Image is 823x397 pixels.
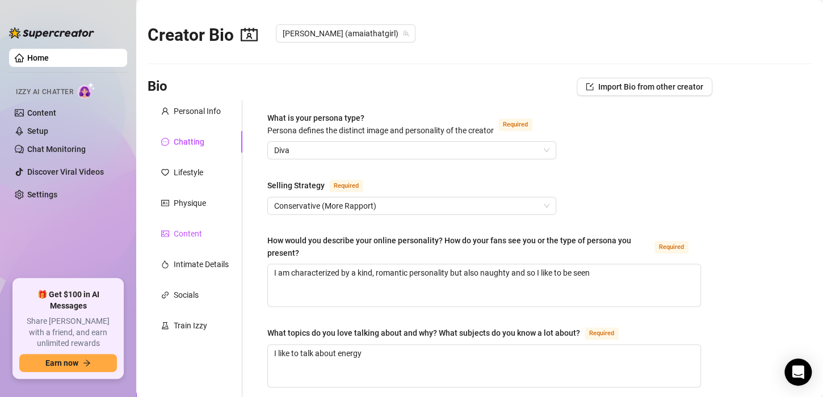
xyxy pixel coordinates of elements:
[161,322,169,330] span: experiment
[161,168,169,176] span: heart
[267,126,494,135] span: Persona defines the distinct image and personality of the creator
[174,166,203,179] div: Lifestyle
[283,25,409,42] span: Amaia (amaiathatgirl)
[19,289,117,311] span: 🎁 Get $100 in AI Messages
[161,291,169,299] span: link
[27,126,48,136] a: Setup
[598,82,703,91] span: Import Bio from other creator
[268,345,700,387] textarea: What topics do you love talking about and why? What subjects do you know a lot about?
[9,27,94,39] img: logo-BBDzfeDw.svg
[174,197,206,209] div: Physique
[274,142,549,159] span: Diva
[402,30,409,37] span: team
[161,107,169,115] span: user
[16,87,73,98] span: Izzy AI Chatter
[27,108,56,117] a: Content
[267,179,325,192] div: Selling Strategy
[27,53,49,62] a: Home
[27,145,86,154] a: Chat Monitoring
[174,227,202,240] div: Content
[78,82,95,99] img: AI Chatter
[329,180,363,192] span: Required
[267,234,650,259] div: How would you describe your online personality? How do your fans see you or the type of persona y...
[498,119,532,131] span: Required
[274,197,549,214] span: Conservative (More Rapport)
[174,258,229,271] div: Intimate Details
[148,78,167,96] h3: Bio
[654,241,688,254] span: Required
[267,179,376,192] label: Selling Strategy
[267,234,701,259] label: How would you describe your online personality? How do your fans see you or the type of persona y...
[45,358,78,368] span: Earn now
[83,359,91,367] span: arrow-right
[161,260,169,268] span: fire
[585,327,619,340] span: Required
[586,83,594,91] span: import
[161,138,169,146] span: message
[268,264,700,306] textarea: How would you describe your online personality? How do your fans see you or the type of persona y...
[161,230,169,238] span: picture
[267,326,631,340] label: What topics do you love talking about and why? What subjects do you know a lot about?
[148,24,258,46] h2: Creator Bio
[174,289,199,301] div: Socials
[161,199,169,207] span: idcard
[174,105,221,117] div: Personal Info
[27,167,104,176] a: Discover Viral Videos
[267,113,494,135] span: What is your persona type?
[784,358,812,386] div: Open Intercom Messenger
[19,354,117,372] button: Earn nowarrow-right
[241,26,258,43] span: contacts
[267,327,580,339] div: What topics do you love talking about and why? What subjects do you know a lot about?
[19,316,117,349] span: Share [PERSON_NAME] with a friend, and earn unlimited rewards
[577,78,712,96] button: Import Bio from other creator
[174,136,204,148] div: Chatting
[27,190,57,199] a: Settings
[174,319,207,332] div: Train Izzy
